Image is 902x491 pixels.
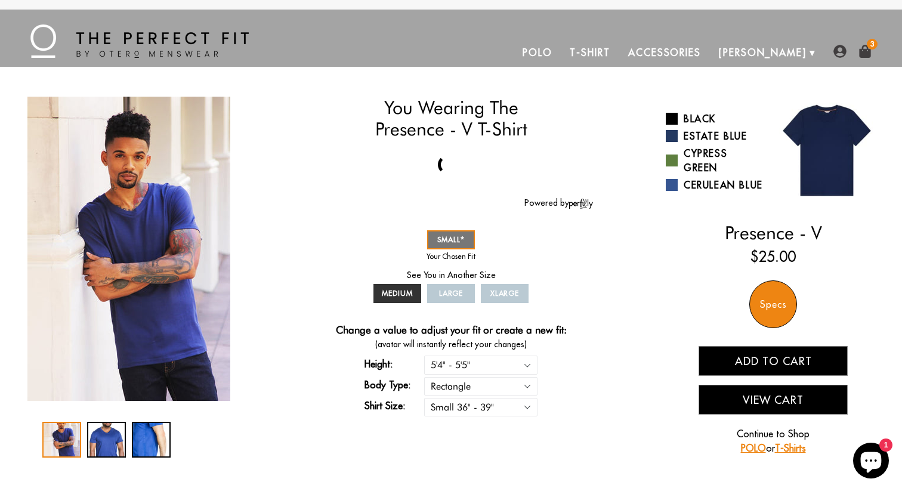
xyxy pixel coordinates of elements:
div: 1 / 3 [42,422,81,458]
ins: $25.00 [750,246,796,267]
img: shopping-bag-icon.png [858,45,872,58]
span: LARGE [439,289,464,298]
div: Specs [749,280,797,328]
label: Height: [364,357,424,371]
img: user-account-icon.png [833,45,847,58]
label: Shirt Size: [364,399,424,413]
label: Body Type: [364,378,424,392]
span: 3 [867,39,878,50]
button: View Cart [699,385,848,415]
img: 04.jpg [773,97,881,204]
a: Powered by [524,197,593,208]
a: POLO [741,442,766,454]
a: Accessories [619,38,710,67]
img: perfitly-logo_73ae6c82-e2e3-4a36-81b1-9e913f6ac5a1.png [569,199,593,209]
img: The Perfect Fit - by Otero Menswear - Logo [30,24,249,58]
a: LARGE [427,284,475,303]
div: 2 / 3 [87,422,126,458]
div: 1 / 3 [21,97,236,401]
a: SMALL [427,230,475,249]
a: MEDIUM [373,284,421,303]
h2: Presence - V [666,222,881,243]
inbox-online-store-chat: Shopify online store chat [850,443,892,481]
button: Add to cart [699,346,848,376]
a: Polo [514,38,561,67]
h1: You Wearing The Presence - V T-Shirt [309,97,592,140]
a: Estate Blue [666,129,764,143]
a: Cypress Green [666,146,764,175]
span: SMALL [437,235,465,244]
span: (avatar will instantly reflect your changes) [309,338,592,351]
div: 3 / 3 [132,422,171,458]
a: T-Shirts [775,442,806,454]
span: MEDIUM [382,289,413,298]
a: XLARGE [481,284,529,303]
a: Cerulean Blue [666,178,764,192]
img: IMG_2171_copy_1024x1024_2x_ef29a32d-697b-4f50-8c76-4af10418c502_340x.jpg [27,97,230,401]
h4: Change a value to adjust your fit or create a new fit: [336,324,567,338]
a: Black [666,112,764,126]
a: T-Shirt [561,38,619,67]
p: Continue to Shop or [699,427,848,455]
a: 3 [858,45,872,58]
span: XLARGE [490,289,520,298]
a: [PERSON_NAME] [710,38,815,67]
